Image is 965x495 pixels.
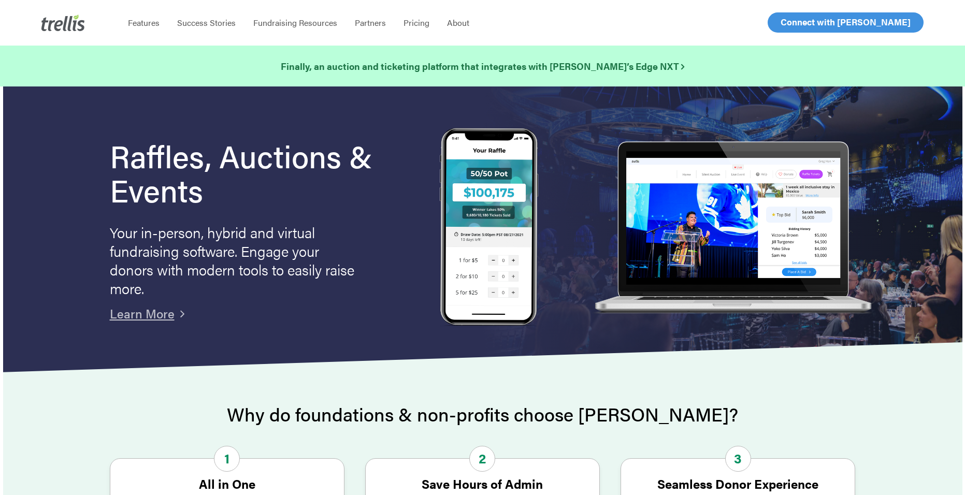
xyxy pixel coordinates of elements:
a: Fundraising Resources [244,18,346,28]
a: Partners [346,18,395,28]
a: Success Stories [168,18,244,28]
strong: Seamless Donor Experience [657,475,818,492]
span: Fundraising Resources [253,17,337,28]
a: Features [119,18,168,28]
strong: Save Hours of Admin [422,475,543,492]
strong: Finally, an auction and ticketing platform that integrates with [PERSON_NAME]’s Edge NXT [281,60,684,72]
img: Trellis Raffles, Auctions and Event Fundraising [440,128,538,328]
img: Trellis [41,14,85,31]
a: About [438,18,478,28]
strong: All in One [199,475,255,492]
span: About [447,17,469,28]
a: Learn More [110,304,175,322]
h2: Why do foundations & non-profits choose [PERSON_NAME]? [110,404,856,425]
span: Features [128,17,160,28]
span: Connect with [PERSON_NAME] [781,16,911,28]
a: Finally, an auction and ticketing platform that integrates with [PERSON_NAME]’s Edge NXT [281,59,684,74]
span: Partners [355,17,386,28]
span: Pricing [404,17,429,28]
span: 1 [214,446,240,472]
h1: Raffles, Auctions & Events [110,138,401,207]
span: 2 [469,446,495,472]
p: Your in-person, hybrid and virtual fundraising software. Engage your donors with modern tools to ... [110,223,358,297]
a: Connect with [PERSON_NAME] [768,12,924,33]
img: rafflelaptop_mac_optim.png [589,141,876,315]
a: Pricing [395,18,438,28]
span: 3 [725,446,751,472]
span: Success Stories [177,17,236,28]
